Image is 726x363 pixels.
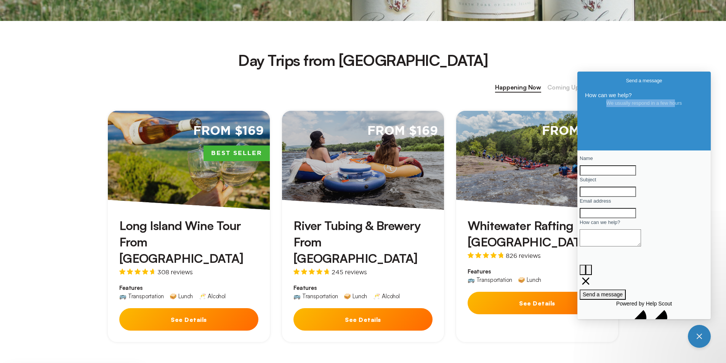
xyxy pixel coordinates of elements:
div: 🚌 Transportation [293,293,338,299]
div: 🥪 Lunch [170,293,193,299]
span: Happening Now [495,83,541,93]
span: 245 reviews [332,269,367,275]
span: From $169 [193,123,264,139]
iframe: Help Scout Beacon - Live Chat, Contact Form, and Knowledge Base [577,72,711,319]
div: 🥪 Lunch [518,277,541,283]
span: 308 reviews [157,269,193,275]
span: Features [119,284,258,292]
span: 826 reviews [506,253,541,259]
a: From $169Best SellerLong Island Wine Tour From [GEOGRAPHIC_DATA]308 reviewsFeatures🚌 Transportati... [108,111,270,342]
div: 🥪 Lunch [344,293,367,299]
a: From $159Whitewater Rafting From [GEOGRAPHIC_DATA]826 reviewsFeatures🚌 Transportation🥪 LunchSee D... [456,111,618,342]
h3: Long Island Wine Tour From [GEOGRAPHIC_DATA] [119,217,258,267]
span: Best Seller [204,146,270,162]
div: 🥂 Alcohol [373,293,400,299]
span: Features [293,284,433,292]
div: 🚌 Transportation [119,293,163,299]
div: 🥂 Alcohol [199,293,226,299]
div: 🚌 Transportation [468,277,512,283]
button: See Details [293,308,433,331]
h3: Whitewater Rafting From [GEOGRAPHIC_DATA] [468,217,607,250]
button: See Details [119,308,258,331]
button: See Details [468,292,607,314]
h3: River Tubing & Brewery From [GEOGRAPHIC_DATA] [293,217,433,267]
span: From $159 [542,123,612,139]
span: From $169 [367,123,438,139]
a: From $169River Tubing & Brewery From [GEOGRAPHIC_DATA]245 reviewsFeatures🚌 Transportation🥪 Lunch🥂... [282,111,444,342]
iframe: Help Scout Beacon - Close [688,325,711,348]
span: Features [468,268,607,275]
span: Coming Up [547,83,579,93]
